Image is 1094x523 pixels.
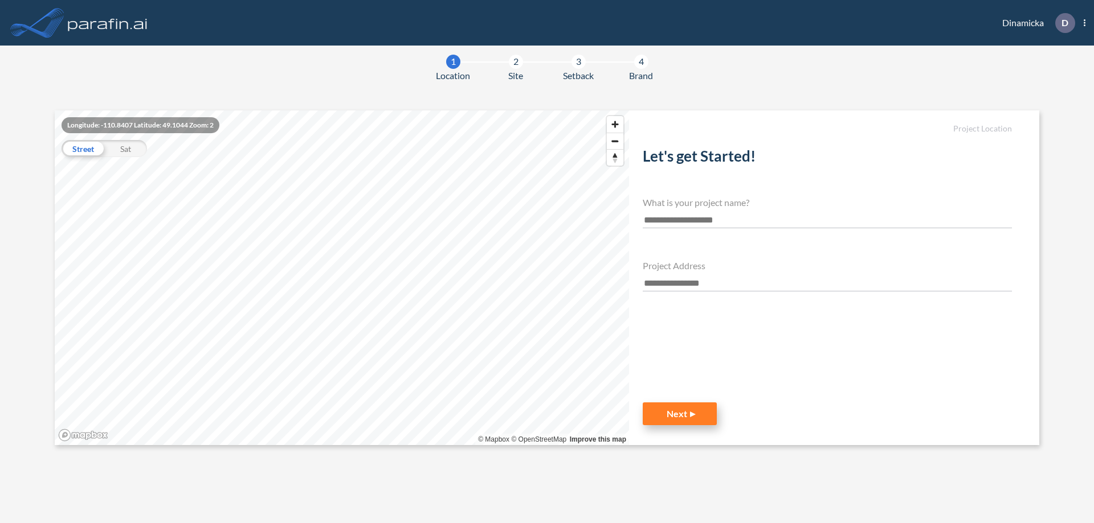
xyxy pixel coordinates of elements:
div: 3 [572,55,586,69]
div: Dinamicka [985,13,1085,33]
div: 1 [446,55,460,69]
h5: Project Location [643,124,1012,134]
span: Site [508,69,523,83]
h2: Let's get Started! [643,147,1012,170]
canvas: Map [55,110,629,445]
span: Reset bearing to north [607,150,623,166]
a: OpenStreetMap [511,435,566,443]
span: Location [436,69,470,83]
button: Zoom in [607,116,623,133]
button: Zoom out [607,133,623,149]
a: Improve this map [570,435,626,443]
p: D [1062,18,1068,28]
div: 2 [509,55,523,69]
h4: What is your project name? [643,197,1012,208]
button: Next [643,402,717,425]
img: logo [66,11,150,34]
div: Street [62,140,104,157]
span: Setback [563,69,594,83]
button: Reset bearing to north [607,149,623,166]
div: Longitude: -110.8407 Latitude: 49.1044 Zoom: 2 [62,117,219,133]
h4: Project Address [643,260,1012,271]
span: Brand [629,69,653,83]
div: Sat [104,140,147,157]
a: Mapbox homepage [58,429,108,442]
a: Mapbox [478,435,509,443]
div: 4 [634,55,648,69]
